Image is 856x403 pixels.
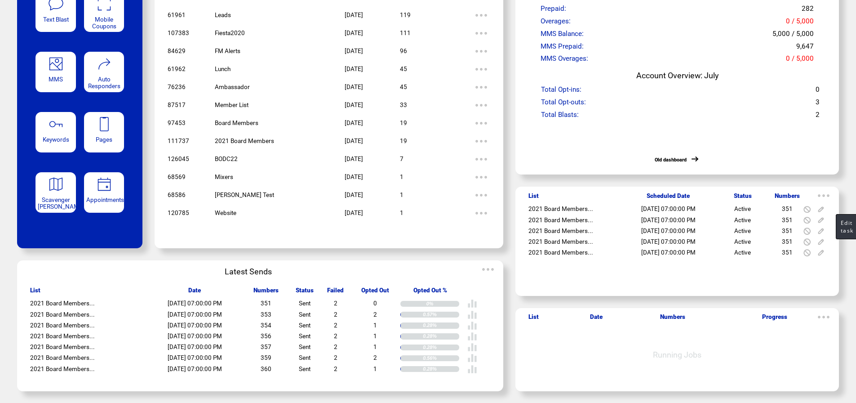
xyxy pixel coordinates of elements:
span: 360 [261,366,271,372]
span: [DATE] 07:00:00 PM [168,322,222,329]
span: MMS [49,76,63,83]
span: 2 [334,344,337,350]
img: ellypsis.svg [472,150,490,168]
img: ellypsis.svg [472,6,490,24]
span: 351 [261,300,271,307]
span: [DATE] [345,30,363,36]
img: ellypsis.svg [815,187,833,205]
span: Date [188,287,201,299]
span: Scheduled Date [647,193,690,204]
div: 0.56% [423,355,459,361]
span: 68569 [168,174,186,180]
span: [DATE] 07:00:00 PM [168,333,222,340]
span: 3 [816,98,820,111]
span: 2021 Board Members... [30,311,95,318]
img: ellypsis.svg [472,78,490,96]
span: Total Opt-outs: [541,98,586,111]
img: notallowed.svg [803,228,811,235]
span: Lunch [215,66,231,72]
span: Board Members [215,120,258,126]
span: [DATE] 07:00:00 PM [168,311,222,318]
img: mms.svg [48,56,64,72]
a: Scavenger [PERSON_NAME] [35,172,76,224]
span: 2021 Board Members... [30,354,95,361]
span: 5,000 / 5,000 [772,30,814,43]
span: [DATE] [345,102,363,108]
span: List [528,313,539,325]
a: Appointments [84,172,124,224]
span: 282 [802,4,814,18]
span: 2021 Board Members... [30,344,95,350]
div: 0.57% [423,312,459,318]
span: Active [734,249,751,256]
span: Ambassador [215,84,250,90]
img: poll%20-%20white.svg [467,310,477,320]
img: poll%20-%20white.svg [467,342,477,352]
span: 111 [400,30,411,36]
span: Active [734,228,751,234]
span: Account Overview: July [636,71,719,80]
img: ellypsis.svg [472,204,490,222]
span: Pages [96,136,112,143]
span: Total Opt-ins: [541,85,581,99]
span: FM Alerts [215,48,240,54]
span: Active [734,217,751,224]
span: [DATE] [345,48,363,54]
img: edit.svg [817,249,825,256]
span: Opted Out [361,287,389,299]
span: [DATE] [345,138,363,144]
span: [DATE] 07:00:00 PM [641,228,696,234]
img: ellypsis.svg [472,60,490,78]
span: 2 [373,311,377,318]
img: ellypsis.svg [472,24,490,42]
img: ellypsis.svg [472,132,490,150]
span: Sent [299,322,310,329]
span: 7 [400,156,404,162]
span: Date [590,313,603,325]
span: [DATE] 07:00:00 PM [168,366,222,372]
span: 0 [373,300,377,307]
span: 354 [261,322,271,329]
span: 356 [261,333,271,340]
span: 351 [782,228,793,234]
span: Sent [299,333,310,340]
span: Appointments [86,197,124,203]
span: [DATE] 07:00:00 PM [168,354,222,361]
span: Fiesta2020 [215,30,245,36]
span: 19 [400,120,407,126]
span: 2 [334,354,337,361]
span: Numbers [253,287,279,299]
span: 87517 [168,102,186,108]
span: [DATE] [345,210,363,216]
img: scavenger.svg [48,176,64,193]
span: Mixers [215,174,233,180]
span: 2 [816,111,820,124]
span: 111737 [168,138,189,144]
span: 2 [373,354,377,361]
span: Status [296,287,314,299]
span: Failed [327,287,344,299]
span: Mobile Coupons [92,16,116,30]
span: Sent [299,354,310,361]
span: 2 [334,322,337,329]
span: Sent [299,344,310,350]
span: Active [734,238,751,245]
img: auto-responders.svg [96,56,113,72]
span: MMS Overages: [541,54,588,67]
span: 351 [782,206,793,212]
img: keywords.svg [48,116,64,133]
span: [DATE] [345,120,363,126]
span: Opted Out % [413,287,447,299]
span: Keywords [43,136,69,143]
span: MMS Balance: [541,30,584,43]
img: edit.svg [817,238,825,246]
span: 351 [782,217,793,224]
div: 0% [426,301,460,307]
img: notallowed.svg [803,217,811,224]
img: poll%20-%20white.svg [467,353,477,363]
span: Prepaid: [541,4,566,18]
span: 2021 Board Members [215,138,274,144]
span: 2021 Board Members... [528,217,593,224]
span: 359 [261,354,271,361]
span: 351 [782,238,793,245]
